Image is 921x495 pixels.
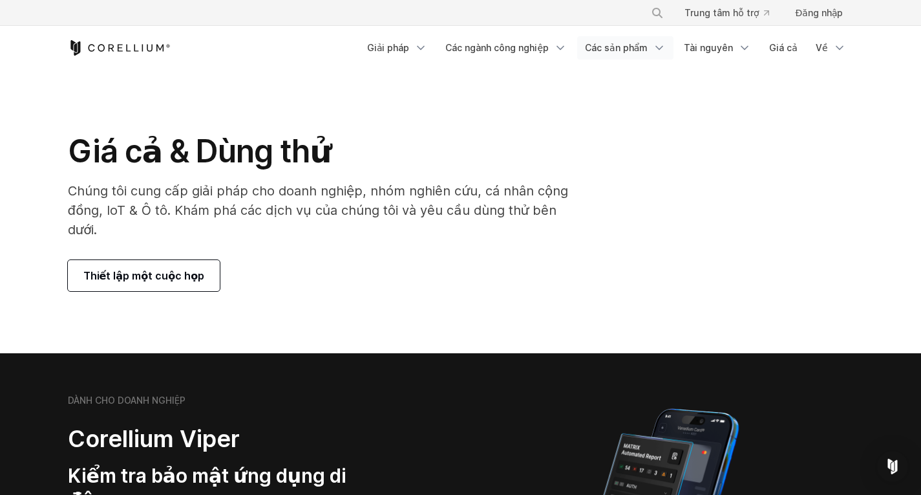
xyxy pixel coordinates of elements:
[68,40,171,56] a: Trang chủ Corellium
[769,42,798,53] font: Giá cả
[684,7,759,18] font: Trung tâm hỗ trợ
[635,1,853,25] div: Menu điều hướng
[68,183,569,237] font: Chúng tôi cung cấp giải pháp cho doanh nghiệp, nhóm nghiên cứu, cá nhân cộng đồng, IoT & Ô tô. Kh...
[359,36,854,60] div: Menu điều hướng
[68,260,220,291] a: Thiết lập một cuộc họp
[83,269,205,282] font: Thiết lập một cuộc họp
[367,42,410,53] font: Giải pháp
[877,451,908,482] div: Mở Intercom Messenger
[816,42,828,53] font: Về
[68,395,186,406] font: DÀNH CHO DOANH NGHIỆP
[445,42,549,53] font: Các ngành công nghiệp
[68,424,240,453] font: Corellium Viper
[68,132,332,170] font: Giá cả & Dùng thử
[646,1,669,25] button: Tìm kiếm
[684,42,733,53] font: Tài nguyên
[795,7,843,18] font: Đăng nhập
[585,42,648,53] font: Các sản phẩm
